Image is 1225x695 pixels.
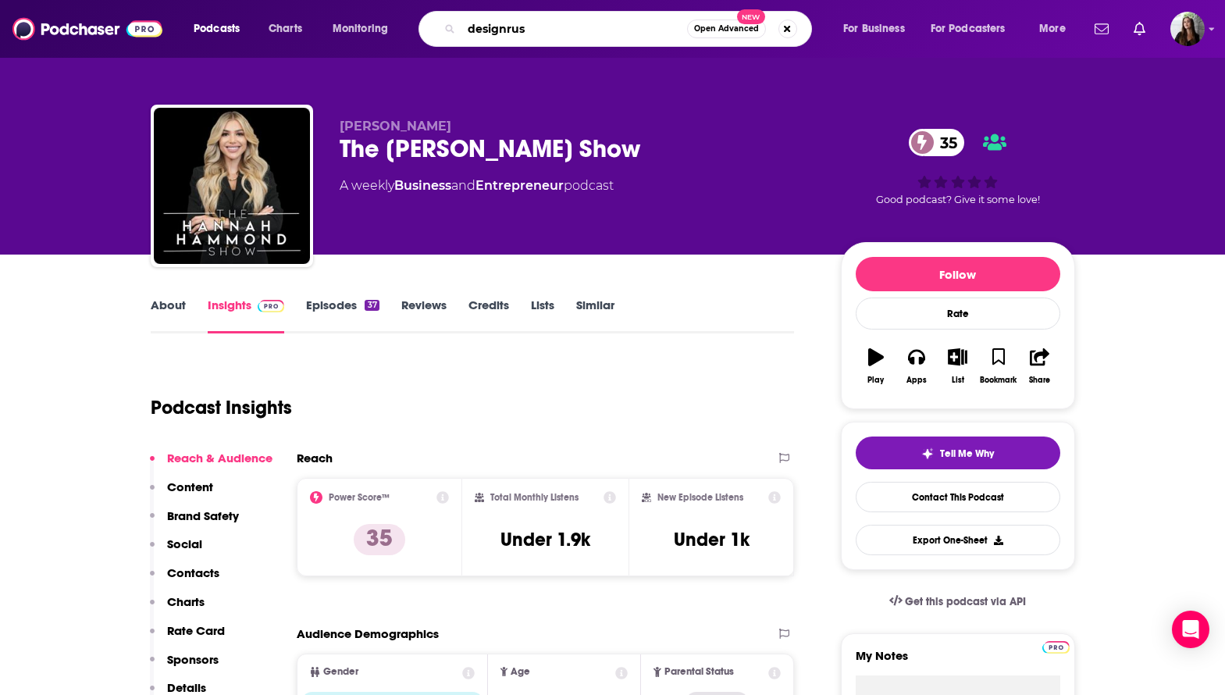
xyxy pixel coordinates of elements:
a: Similar [576,298,614,333]
span: More [1039,18,1066,40]
h2: Power Score™ [329,492,390,503]
p: Brand Safety [167,508,239,523]
h1: Podcast Insights [151,396,292,419]
button: Charts [150,594,205,623]
span: 35 [924,129,965,156]
button: tell me why sparkleTell Me Why [856,437,1060,469]
h3: Under 1k [674,528,750,551]
button: Share [1019,338,1059,394]
a: Business [394,178,451,193]
p: 35 [354,524,405,555]
button: open menu [322,16,408,41]
p: Charts [167,594,205,609]
a: Charts [258,16,312,41]
div: Search podcasts, credits, & more... [433,11,827,47]
input: Search podcasts, credits, & more... [461,16,687,41]
div: Share [1029,376,1050,385]
h2: Audience Demographics [297,626,439,641]
label: My Notes [856,648,1060,675]
h2: Total Monthly Listens [490,492,579,503]
button: Reach & Audience [150,451,272,479]
button: open menu [921,16,1028,41]
img: Podchaser - Follow, Share and Rate Podcasts [12,14,162,44]
div: List [952,376,964,385]
button: Brand Safety [150,508,239,537]
button: Show profile menu [1170,12,1205,46]
h2: New Episode Listens [657,492,743,503]
button: List [937,338,978,394]
p: Contacts [167,565,219,580]
button: Contacts [150,565,219,594]
button: Rate Card [150,623,225,652]
button: Social [150,536,202,565]
span: Parental Status [664,667,734,677]
div: Rate [856,298,1060,330]
span: Tell Me Why [940,447,994,460]
a: Credits [468,298,509,333]
a: Get this podcast via API [877,583,1039,621]
span: Monitoring [333,18,388,40]
div: Play [867,376,884,385]
span: Age [511,667,530,677]
button: Play [856,338,896,394]
p: Details [167,680,206,695]
a: Episodes37 [306,298,379,333]
button: Open AdvancedNew [687,20,766,38]
p: Reach & Audience [167,451,272,465]
button: Content [150,479,213,508]
a: Pro website [1042,639,1070,654]
img: Podchaser Pro [258,300,285,312]
button: open menu [183,16,260,41]
a: Entrepreneur [475,178,564,193]
a: Reviews [401,298,447,333]
a: 35 [909,129,965,156]
a: About [151,298,186,333]
img: tell me why sparkle [921,447,934,460]
button: Apps [896,338,937,394]
div: Bookmark [980,376,1017,385]
p: Sponsors [167,652,219,667]
span: Logged in as bnmartinn [1170,12,1205,46]
button: Export One-Sheet [856,525,1060,555]
img: User Profile [1170,12,1205,46]
div: 35Good podcast? Give it some love! [841,119,1075,216]
span: Charts [269,18,302,40]
button: Follow [856,257,1060,291]
p: Social [167,536,202,551]
a: Show notifications dropdown [1088,16,1115,42]
span: Gender [323,667,358,677]
a: Lists [531,298,554,333]
div: 37 [365,300,379,311]
a: Show notifications dropdown [1127,16,1152,42]
span: New [737,9,765,24]
a: Contact This Podcast [856,482,1060,512]
span: Good podcast? Give it some love! [876,194,1040,205]
span: For Business [843,18,905,40]
button: open menu [832,16,924,41]
p: Content [167,479,213,494]
a: InsightsPodchaser Pro [208,298,285,333]
span: Podcasts [194,18,240,40]
button: Sponsors [150,652,219,681]
span: and [451,178,475,193]
button: Bookmark [978,338,1019,394]
h2: Reach [297,451,333,465]
span: Open Advanced [694,25,759,33]
img: Podchaser Pro [1042,641,1070,654]
p: Rate Card [167,623,225,638]
span: [PERSON_NAME] [340,119,451,134]
div: Apps [906,376,927,385]
div: Open Intercom Messenger [1172,611,1209,648]
span: For Podcasters [931,18,1006,40]
h3: Under 1.9k [500,528,590,551]
span: Get this podcast via API [905,595,1026,608]
img: The Hannah Hammond Show [154,108,310,264]
div: A weekly podcast [340,176,614,195]
button: open menu [1028,16,1085,41]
